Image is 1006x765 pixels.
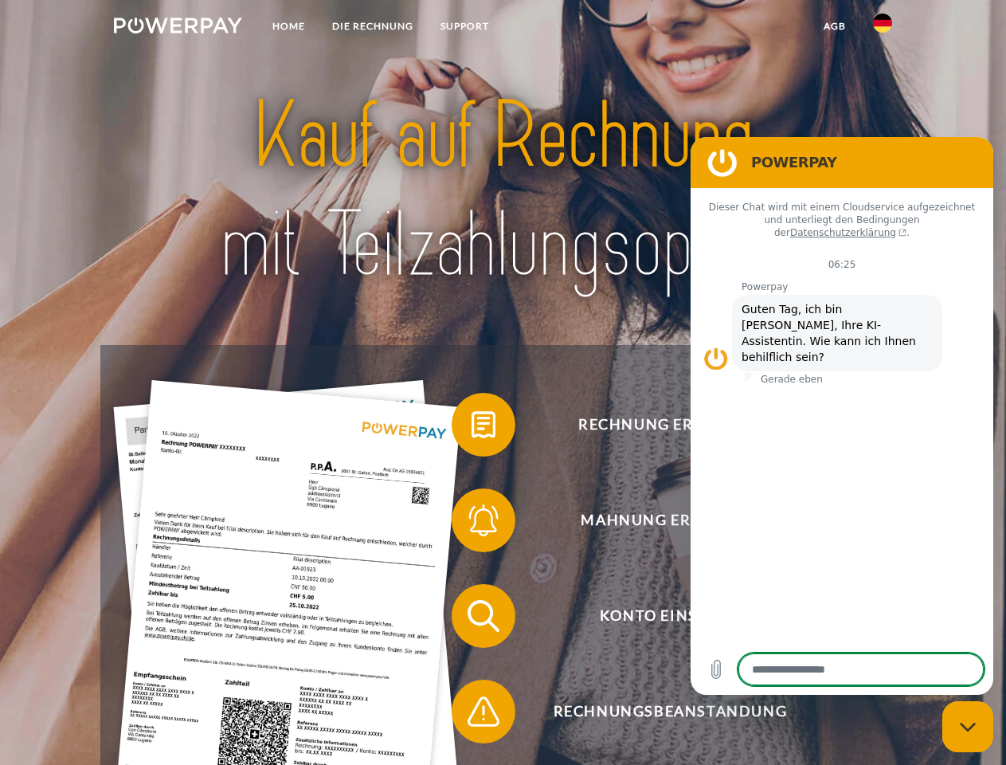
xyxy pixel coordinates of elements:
button: Rechnungsbeanstandung [452,680,866,743]
button: Konto einsehen [452,584,866,648]
iframe: Messaging-Fenster [691,137,993,695]
img: de [873,14,892,33]
a: SUPPORT [427,12,503,41]
a: DIE RECHNUNG [319,12,427,41]
span: Rechnung erhalten? [475,393,865,457]
a: agb [810,12,859,41]
button: Rechnung erhalten? [452,393,866,457]
img: qb_search.svg [464,596,503,636]
button: Mahnung erhalten? [452,488,866,552]
img: qb_bell.svg [464,500,503,540]
span: Konto einsehen [475,584,865,648]
iframe: Schaltfläche zum Öffnen des Messaging-Fensters; Konversation läuft [942,701,993,752]
img: qb_bill.svg [464,405,503,445]
span: Rechnungsbeanstandung [475,680,865,743]
img: qb_warning.svg [464,692,503,732]
img: title-powerpay_de.svg [152,76,854,305]
img: logo-powerpay-white.svg [114,18,242,33]
a: Home [259,12,319,41]
span: Mahnung erhalten? [475,488,865,552]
